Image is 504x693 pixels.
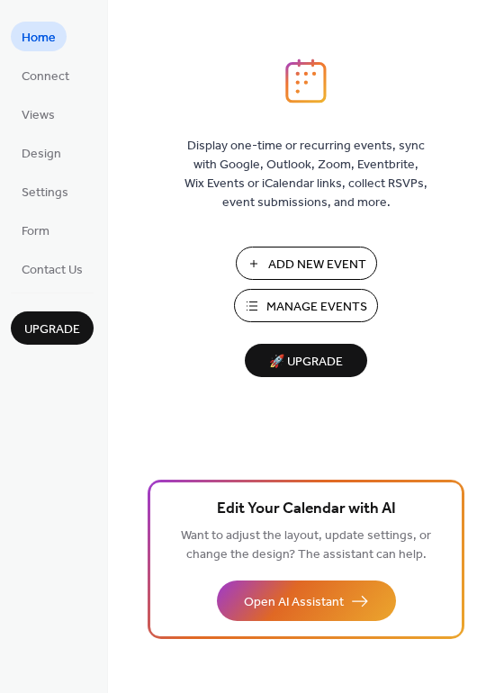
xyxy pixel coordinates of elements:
[217,580,396,621] button: Open AI Assistant
[234,289,378,322] button: Manage Events
[11,22,67,51] a: Home
[236,247,377,280] button: Add New Event
[11,254,94,283] a: Contact Us
[22,29,56,48] span: Home
[22,222,49,241] span: Form
[256,350,356,374] span: 🚀 Upgrade
[22,145,61,164] span: Design
[266,298,367,317] span: Manage Events
[244,593,344,612] span: Open AI Assistant
[245,344,367,377] button: 🚀 Upgrade
[184,137,427,212] span: Display one-time or recurring events, sync with Google, Outlook, Zoom, Eventbrite, Wix Events or ...
[22,261,83,280] span: Contact Us
[11,215,60,245] a: Form
[24,320,80,339] span: Upgrade
[268,256,366,274] span: Add New Event
[11,311,94,345] button: Upgrade
[11,138,72,167] a: Design
[285,58,327,103] img: logo_icon.svg
[11,99,66,129] a: Views
[22,67,69,86] span: Connect
[22,184,68,202] span: Settings
[11,176,79,206] a: Settings
[217,497,396,522] span: Edit Your Calendar with AI
[11,60,80,90] a: Connect
[181,524,431,567] span: Want to adjust the layout, update settings, or change the design? The assistant can help.
[22,106,55,125] span: Views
